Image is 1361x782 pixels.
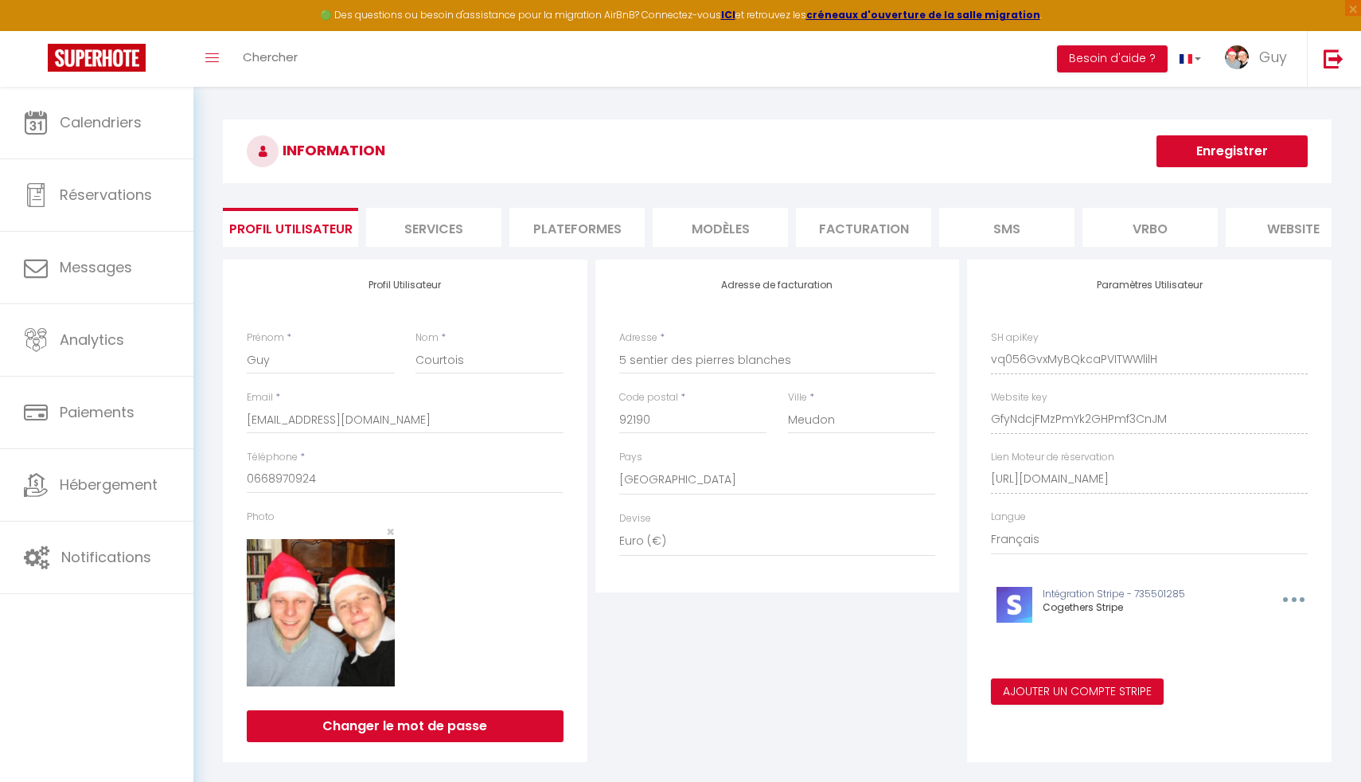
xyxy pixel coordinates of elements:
img: Super Booking [48,44,146,72]
label: SH apiKey [991,330,1039,346]
button: Ouvrir le widget de chat LiveChat [13,6,60,54]
label: Devise [619,511,651,526]
span: Chercher [243,49,298,65]
li: Plateformes [509,208,645,247]
p: Intégration Stripe - 735501285 [1043,587,1246,602]
span: × [386,522,395,542]
span: Messages [60,257,132,277]
li: Services [366,208,501,247]
label: Lien Moteur de réservation [991,450,1114,465]
a: ICI [721,8,735,22]
label: Ville [788,390,807,405]
li: Facturation [796,208,931,247]
a: Chercher [231,31,310,87]
li: MODÈLES [653,208,788,247]
label: Téléphone [247,450,298,465]
label: Website key [991,390,1047,405]
span: Calendriers [60,112,142,132]
span: Analytics [60,330,124,350]
label: Prénom [247,330,284,346]
span: Notifications [61,547,151,567]
img: stripe-logo.jpeg [996,587,1032,623]
button: Besoin d'aide ? [1057,45,1168,72]
span: Hébergement [60,475,158,495]
li: Profil Utilisateur [223,208,358,247]
button: Changer le mot de passe [247,710,564,742]
h4: Paramètres Utilisateur [991,280,1308,291]
img: 1695811357157.jpg [247,539,395,687]
label: Langue [991,510,1026,525]
h3: INFORMATION [223,119,1332,183]
label: Photo [247,510,275,525]
button: Close [386,525,395,539]
span: Guy [1259,47,1287,67]
label: Code postal [619,390,678,405]
h4: Adresse de facturation [619,280,936,291]
button: Ajouter un compte Stripe [991,678,1164,706]
span: Réservations [60,185,152,205]
span: Cogethers Stripe [1043,600,1123,614]
a: ... Guy [1213,31,1307,87]
img: ... [1225,45,1249,69]
li: Vrbo [1082,208,1218,247]
label: Pays [619,450,642,465]
li: website [1226,208,1361,247]
label: Adresse [619,330,657,346]
button: Enregistrer [1156,135,1308,167]
label: Email [247,390,273,405]
img: logout [1324,49,1343,68]
span: Paiements [60,402,135,422]
label: Nom [415,330,439,346]
h4: Profil Utilisateur [247,280,564,291]
li: SMS [939,208,1074,247]
a: créneaux d'ouverture de la salle migration [806,8,1040,22]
